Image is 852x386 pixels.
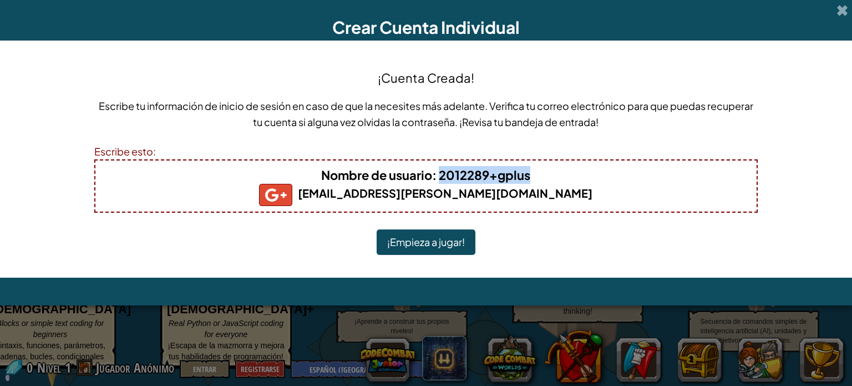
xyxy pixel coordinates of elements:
[332,17,520,38] span: Crear Cuenta Individual
[321,167,432,183] span: Nombre de usuario
[259,184,292,206] img: gplus_small.png
[94,98,758,130] p: Escribe tu información de inicio de sesión en caso de que la necesites más adelante. Verifica tu ...
[321,167,530,183] b: : 2012289+gplus
[94,143,758,159] div: Escribe esto:
[259,186,592,200] b: [EMAIL_ADDRESS][PERSON_NAME][DOMAIN_NAME]
[378,69,474,87] h4: ¡Cuenta Creada!
[377,229,475,255] button: ¡Empieza a jugar!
